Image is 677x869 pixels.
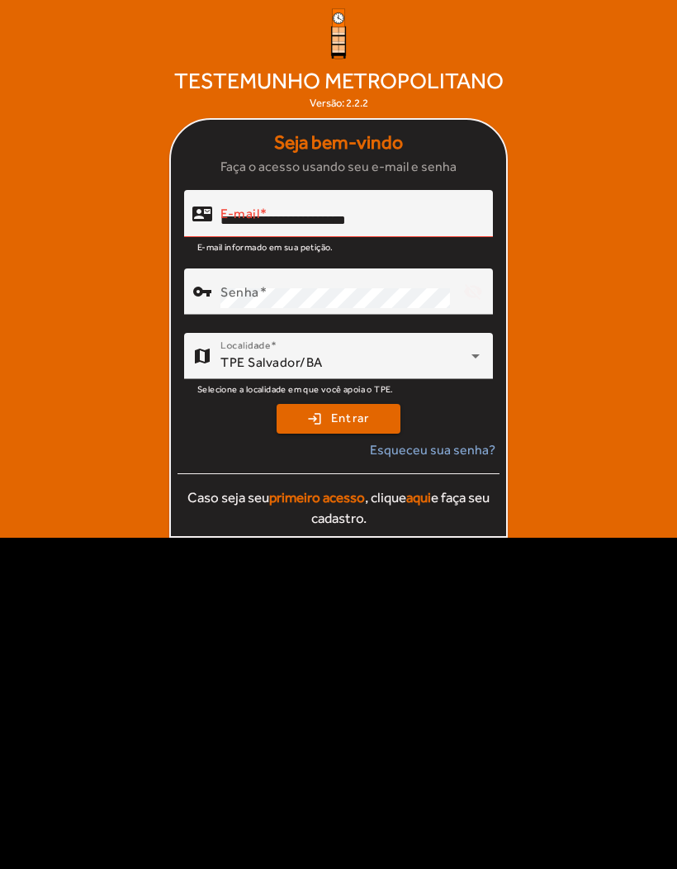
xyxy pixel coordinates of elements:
mat-label: E-mail [220,205,259,221]
mat-icon: vpn_key [192,282,212,302]
span: Esqueceu sua senha? [370,440,495,460]
strong: Seja bem-vindo [274,128,403,157]
strong: aqui [406,489,431,506]
div: Caso seja seu , clique e faça seu cadastro. [178,487,499,529]
mat-label: Localidade [220,339,271,350]
span: TPE Salvador/BA [220,354,323,370]
span: Testemunho Metropolitano [168,66,510,95]
mat-icon: map [192,346,212,366]
div: Versão: 2.2.2 [310,95,368,112]
button: Entrar [277,404,400,434]
mat-icon: visibility_off [453,272,493,311]
span: Faça o acesso usando seu e-mail e senha [220,157,457,177]
mat-hint: E-mail informado em sua petição. [197,237,334,255]
strong: primeiro acesso [269,489,365,506]
mat-label: Senha [220,283,259,299]
mat-hint: Selecione a localidade em que você apoia o TPE. [197,379,394,397]
span: Entrar [331,409,370,428]
mat-icon: contact_mail [192,203,212,223]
